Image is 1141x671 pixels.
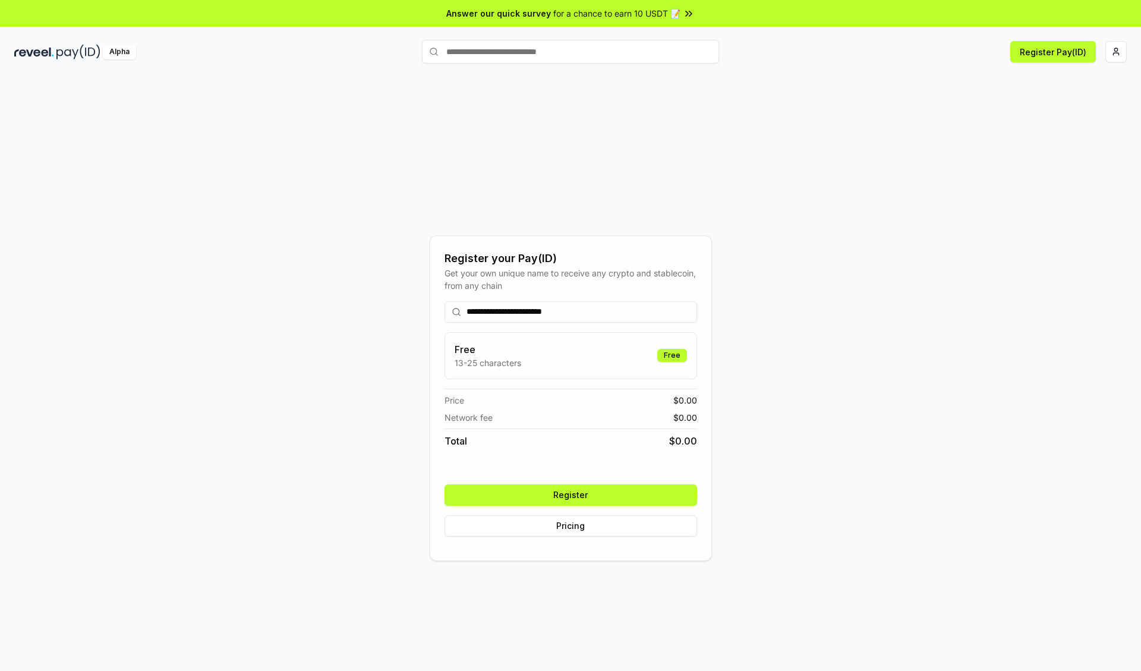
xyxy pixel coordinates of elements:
[669,434,697,448] span: $ 0.00
[56,45,100,59] img: pay_id
[553,7,680,20] span: for a chance to earn 10 USDT 📝
[445,484,697,506] button: Register
[455,357,521,369] p: 13-25 characters
[673,411,697,424] span: $ 0.00
[446,7,551,20] span: Answer our quick survey
[103,45,136,59] div: Alpha
[445,515,697,537] button: Pricing
[445,411,493,424] span: Network fee
[445,267,697,292] div: Get your own unique name to receive any crypto and stablecoin, from any chain
[1010,41,1096,62] button: Register Pay(ID)
[657,349,687,362] div: Free
[445,250,697,267] div: Register your Pay(ID)
[445,434,467,448] span: Total
[445,394,464,407] span: Price
[14,45,54,59] img: reveel_dark
[455,342,521,357] h3: Free
[673,394,697,407] span: $ 0.00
